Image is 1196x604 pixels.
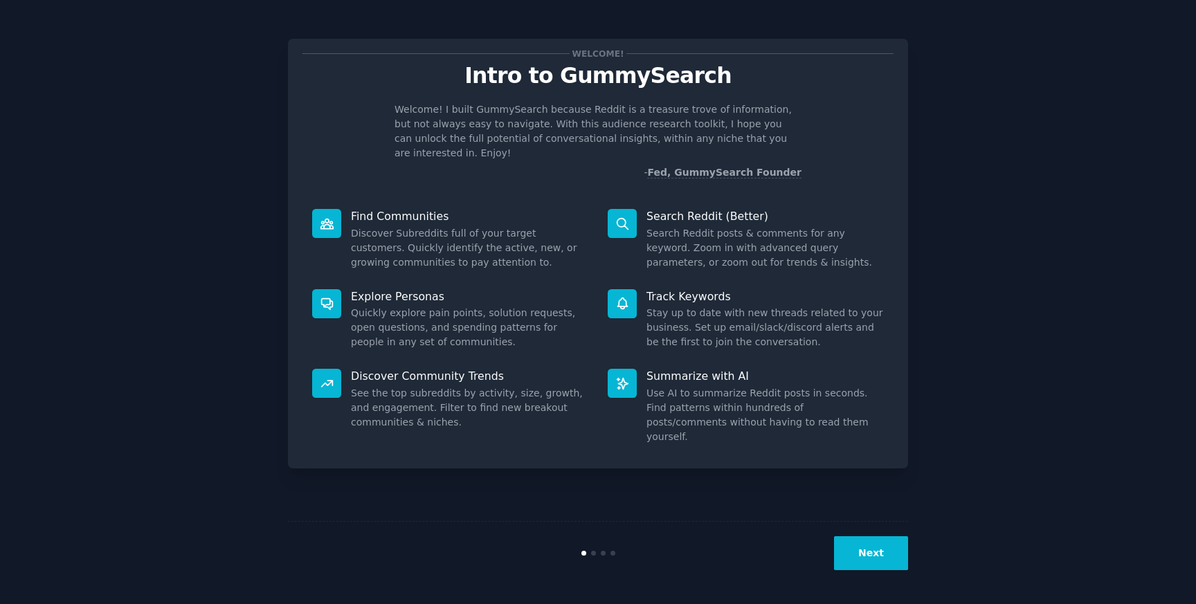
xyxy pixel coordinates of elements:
dd: Use AI to summarize Reddit posts in seconds. Find patterns within hundreds of posts/comments with... [646,386,884,444]
dd: See the top subreddits by activity, size, growth, and engagement. Filter to find new breakout com... [351,386,588,430]
p: Discover Community Trends [351,369,588,383]
dd: Discover Subreddits full of your target customers. Quickly identify the active, new, or growing c... [351,226,588,270]
dd: Stay up to date with new threads related to your business. Set up email/slack/discord alerts and ... [646,306,884,349]
a: Fed, GummySearch Founder [647,167,801,179]
p: Search Reddit (Better) [646,209,884,223]
p: Welcome! I built GummySearch because Reddit is a treasure trove of information, but not always ea... [395,102,801,161]
p: Find Communities [351,209,588,223]
div: - [644,165,801,180]
p: Explore Personas [351,289,588,304]
dd: Search Reddit posts & comments for any keyword. Zoom in with advanced query parameters, or zoom o... [646,226,884,270]
button: Next [834,536,908,570]
p: Intro to GummySearch [302,64,894,88]
p: Track Keywords [646,289,884,304]
p: Summarize with AI [646,369,884,383]
dd: Quickly explore pain points, solution requests, open questions, and spending patterns for people ... [351,306,588,349]
span: Welcome! [570,46,626,61]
